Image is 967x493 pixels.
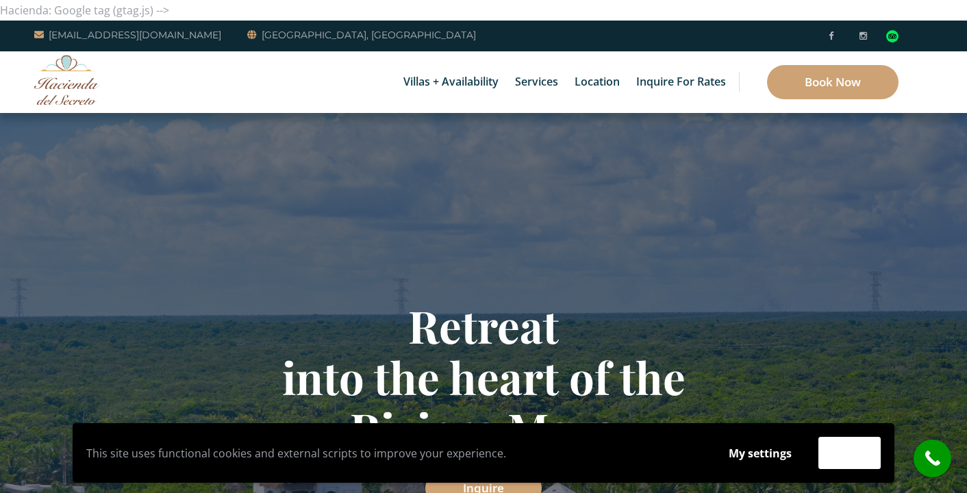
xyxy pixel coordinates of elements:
[568,51,627,113] a: Location
[34,27,221,43] a: [EMAIL_ADDRESS][DOMAIN_NAME]
[917,443,948,474] i: call
[34,55,99,105] img: Awesome Logo
[767,65,899,99] a: Book Now
[716,438,805,469] button: My settings
[397,51,505,113] a: Villas + Availability
[914,440,951,477] a: call
[629,51,733,113] a: Inquire for Rates
[83,300,884,454] h1: Retreat into the heart of the Riviera Maya
[247,27,476,43] a: [GEOGRAPHIC_DATA], [GEOGRAPHIC_DATA]
[86,443,702,464] p: This site uses functional cookies and external scripts to improve your experience.
[886,30,899,42] img: Tripadvisor_logomark.svg
[886,30,899,42] div: Read traveler reviews on Tripadvisor
[508,51,565,113] a: Services
[818,437,881,469] button: Accept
